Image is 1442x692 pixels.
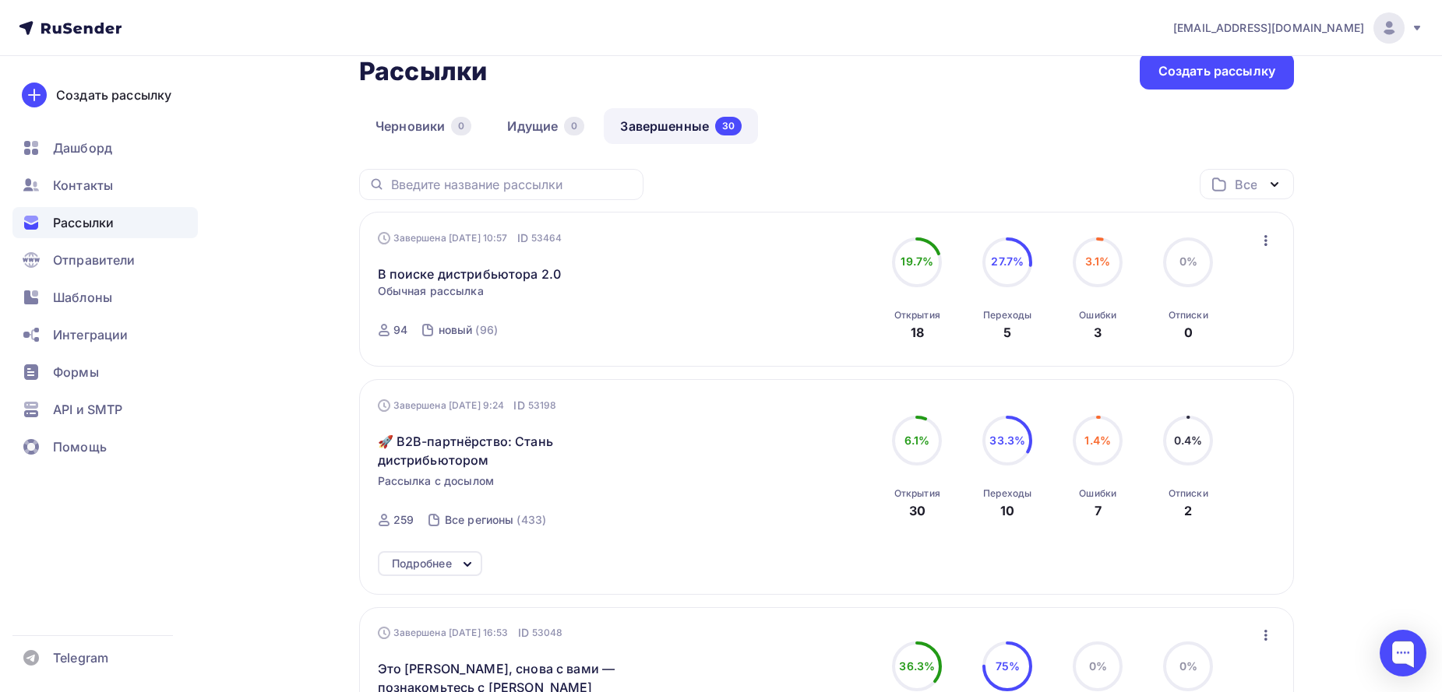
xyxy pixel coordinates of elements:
span: Обычная рассылка [378,283,484,299]
span: 19.7% [901,255,933,268]
a: Контакты [12,170,198,201]
span: Формы [53,363,99,381]
a: Рассылки [12,207,198,238]
span: 0.4% [1174,434,1203,447]
span: 0% [1179,255,1197,268]
div: Создать рассылку [56,86,171,104]
div: 0 [1184,323,1193,342]
div: Переходы [983,487,1031,500]
div: Подробнее [392,554,452,573]
a: Идущие0 [491,108,601,144]
input: Введите название рассылки [391,176,634,193]
div: Отписки [1169,309,1208,321]
span: 6.1% [904,434,930,447]
div: 2 [1184,501,1192,520]
div: Ошибки [1079,487,1116,500]
span: ID [518,625,529,641]
span: 53048 [532,625,563,641]
div: Завершена [DATE] 16:53 [378,625,563,641]
span: ID [513,398,524,413]
div: 259 [393,512,414,528]
div: 10 [1000,501,1014,520]
span: Дашборд [53,139,112,157]
div: новый [439,322,473,338]
span: Контакты [53,176,113,195]
span: Рассылки [53,213,114,232]
a: Отправители [12,244,198,276]
h2: Рассылки [359,56,487,87]
span: 33.3% [989,434,1025,447]
span: API и SMTP [53,400,122,419]
div: 94 [393,322,407,338]
span: 36.3% [899,659,935,673]
a: новый (96) [437,318,499,342]
a: В поиске дистрибьютора 2.0 [378,265,562,283]
a: Все регионы (433) [443,508,548,532]
span: [EMAIL_ADDRESS][DOMAIN_NAME] [1173,20,1364,36]
div: (96) [475,322,498,338]
div: 3 [1094,323,1102,342]
a: Завершенные30 [604,108,758,144]
span: 27.7% [991,255,1024,268]
span: 🚀 B2B-партнёрство: Стань дистрибьютором [378,432,645,469]
div: 0 [451,117,471,135]
a: Дашборд [12,132,198,163]
div: (433) [517,512,546,528]
span: Рассылка с досылом [378,473,495,489]
a: Формы [12,357,198,388]
span: Отправители [53,251,136,269]
div: 5 [1003,323,1011,342]
div: Завершена [DATE] 10:57 [378,230,562,246]
div: Завершена [DATE] 9:24 [378,398,557,413]
a: Черновики0 [359,108,488,144]
span: 75% [996,659,1020,673]
span: Интеграции [53,325,128,344]
span: 0% [1179,659,1197,673]
button: Все [1200,169,1294,199]
div: Все [1235,175,1257,194]
div: 0 [564,117,584,135]
div: Открытия [894,487,940,500]
div: Создать рассылку [1158,62,1275,80]
span: 0% [1089,659,1107,673]
div: 30 [715,117,742,135]
span: 53464 [531,230,562,246]
div: Ошибки [1079,309,1116,321]
span: 3.1% [1085,255,1111,268]
span: 53198 [528,398,557,413]
div: Открытия [894,309,940,321]
span: 1.4% [1084,434,1111,447]
div: Отписки [1169,487,1208,500]
a: Шаблоны [12,282,198,313]
div: 30 [909,501,925,520]
div: Переходы [983,309,1031,321]
span: Помощь [53,437,107,456]
span: ID [517,230,528,246]
a: [EMAIL_ADDRESS][DOMAIN_NAME] [1173,12,1423,44]
div: Все регионы [445,512,514,528]
span: Шаблоны [53,288,112,307]
span: Telegram [53,648,108,667]
div: 7 [1095,501,1102,520]
div: 18 [911,323,924,342]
